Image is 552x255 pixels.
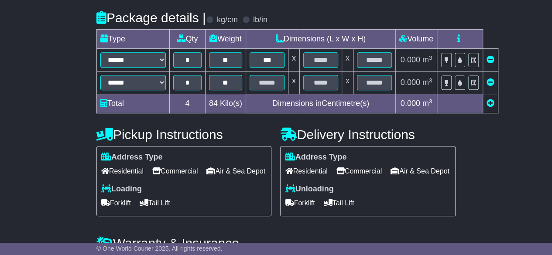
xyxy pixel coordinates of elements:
[96,94,169,113] td: Total
[152,164,198,178] span: Commercial
[429,98,432,105] sup: 3
[246,30,395,49] td: Dimensions (L x W x H)
[205,30,246,49] td: Weight
[140,196,170,210] span: Tail Lift
[96,30,169,49] td: Type
[101,153,163,162] label: Address Type
[280,127,456,142] h4: Delivery Instructions
[422,55,432,64] span: m
[246,94,395,113] td: Dimensions in Centimetre(s)
[206,164,265,178] span: Air & Sea Depot
[169,30,205,49] td: Qty
[429,77,432,84] sup: 3
[395,30,437,49] td: Volume
[342,49,353,71] td: x
[429,54,432,61] sup: 3
[101,196,131,210] span: Forklift
[96,127,272,142] h4: Pickup Instructions
[169,94,205,113] td: 4
[401,55,420,64] span: 0.000
[422,99,432,108] span: m
[96,10,206,25] h4: Package details |
[288,71,299,94] td: x
[285,184,333,194] label: Unloading
[285,196,315,210] span: Forklift
[209,99,218,108] span: 84
[96,236,456,250] h4: Warranty & Insurance
[401,99,420,108] span: 0.000
[342,71,353,94] td: x
[288,49,299,71] td: x
[487,99,494,108] a: Add new item
[401,78,420,87] span: 0.000
[487,55,494,64] a: Remove this item
[323,196,354,210] span: Tail Lift
[96,245,223,252] span: © One World Courier 2025. All rights reserved.
[285,153,346,162] label: Address Type
[285,164,327,178] span: Residential
[422,78,432,87] span: m
[217,15,238,25] label: kg/cm
[205,94,246,113] td: Kilo(s)
[336,164,382,178] span: Commercial
[101,164,144,178] span: Residential
[253,15,267,25] label: lb/in
[101,184,142,194] label: Loading
[391,164,449,178] span: Air & Sea Depot
[487,78,494,87] a: Remove this item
